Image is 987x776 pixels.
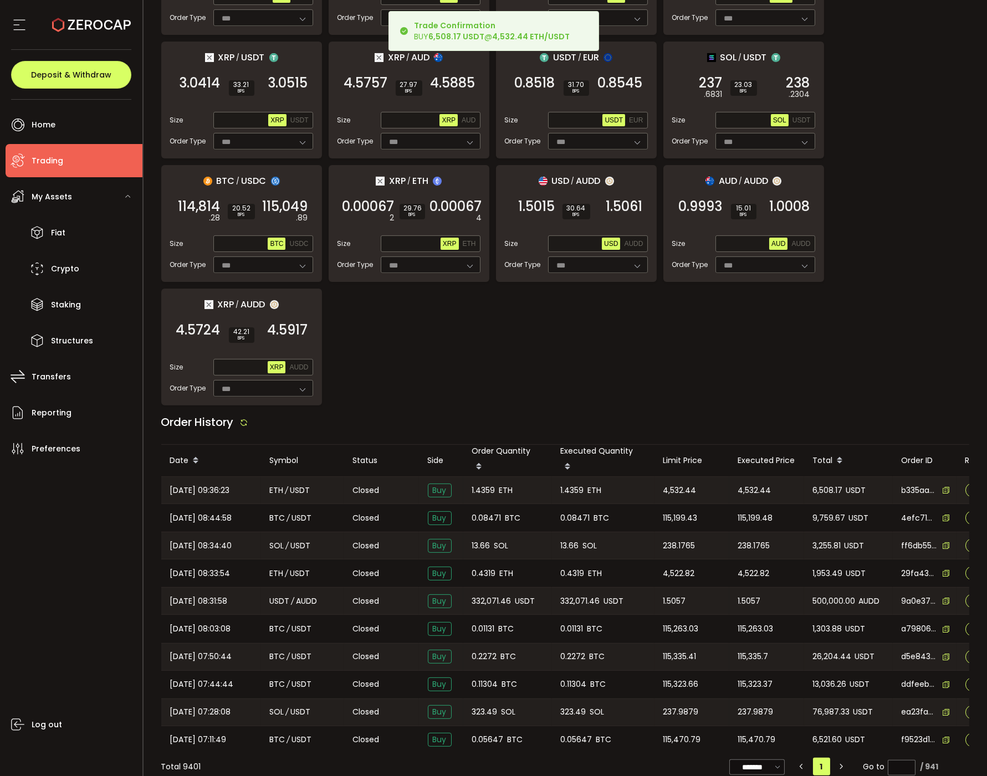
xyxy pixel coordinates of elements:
[404,212,421,218] i: BPS
[353,485,380,496] span: Closed
[738,650,769,663] span: 115,335.7
[459,114,478,126] button: AUD
[241,297,265,311] span: AUDD
[582,539,597,552] span: SOL
[540,53,549,62] img: usdt_portfolio.svg
[236,300,239,310] em: /
[428,677,452,691] span: Buy
[270,363,284,371] span: XRP
[561,484,584,497] span: 1.4359
[902,595,937,607] span: 9a0e37de-dead-4104-b81b-c1914f48cbd4
[270,567,284,580] span: ETH
[567,212,586,218] i: BPS
[170,678,234,691] span: [DATE] 07:44:44
[505,512,520,525] span: BTC
[292,595,295,608] em: /
[472,512,502,525] span: 0.08471
[505,239,518,249] span: Size
[170,383,206,393] span: Order Type
[846,623,866,635] span: USDT
[415,20,570,42] div: BUY @
[583,50,599,64] span: EUR
[287,650,290,663] em: /
[902,651,937,662] span: d5e843b7-9712-4d84-a4a0-52100c2843cf
[804,451,893,470] div: Total
[786,78,810,89] span: 238
[337,260,374,270] span: Order Type
[494,539,508,552] span: SOL
[407,176,411,186] em: /
[32,369,71,385] span: Transfers
[738,539,770,552] span: 238.1765
[813,650,852,663] span: 26,204.44
[769,238,787,250] button: AUD
[428,484,452,497] span: Buy
[500,650,516,663] span: BTC
[605,116,623,124] span: USDT
[679,201,723,212] span: 0.9993
[501,706,515,718] span: SOL
[588,567,602,580] span: ETH
[587,484,601,497] span: ETH
[270,484,284,497] span: ETH
[32,441,80,457] span: Preferences
[789,238,812,250] button: AUDD
[270,539,284,552] span: SOL
[233,88,250,95] i: BPS
[268,238,285,250] button: BTC
[462,116,475,124] span: AUD
[505,260,541,270] span: Order Type
[268,361,286,373] button: XRP
[390,212,395,224] em: 2
[337,13,374,23] span: Order Type
[663,512,698,525] span: 115,199.43
[622,238,645,250] button: AUDD
[790,114,813,126] button: USDT
[578,53,581,63] em: /
[602,238,620,250] button: USD
[291,539,311,552] span: USDT
[472,678,498,691] span: 0.11304
[292,623,312,635] span: USDT
[571,176,575,186] em: /
[576,174,601,188] span: AUDD
[170,115,183,125] span: Size
[561,567,585,580] span: 0.4319
[268,78,308,89] span: 3.0515
[353,623,380,635] span: Closed
[539,177,548,186] img: usd_portfolio.svg
[233,81,250,88] span: 33.21
[428,567,452,580] span: Buy
[217,174,235,188] span: BTC
[400,81,418,88] span: 27.97
[627,114,645,126] button: EUR
[846,567,866,580] span: USDT
[663,678,699,691] span: 115,323.66
[428,705,452,719] span: Buy
[561,623,584,635] span: 0.01131
[442,116,456,124] span: XRP
[337,136,374,146] span: Order Type
[161,414,234,430] span: Order History
[472,484,495,497] span: 1.4359
[178,201,221,212] span: 114,814
[605,177,614,186] img: zuPXiwguUFiBOIQyqLOiXsnnNitlx7q4LCwEbLHADjIpTka+Lip0HH8D0VTrd02z+wEAAAAASUVORK5CYII=
[32,153,63,169] span: Trading
[561,678,587,691] span: 0.11304
[606,201,643,212] span: 1.5061
[663,650,697,663] span: 115,335.41
[270,706,284,718] span: SOL
[428,539,452,553] span: Buy
[738,678,773,691] span: 115,323.37
[705,177,714,186] img: aud_portfolio.svg
[233,328,250,335] span: 42.21
[218,50,235,64] span: XRP
[270,240,283,248] span: BTC
[663,623,699,635] span: 115,263.03
[672,13,708,23] span: Order Type
[663,567,695,580] span: 4,522.82
[353,651,380,662] span: Closed
[209,212,221,224] em: .28
[296,212,308,224] em: .89
[237,176,240,186] em: /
